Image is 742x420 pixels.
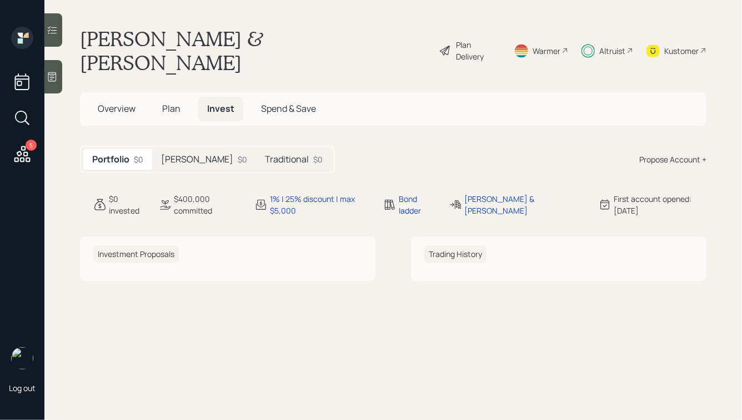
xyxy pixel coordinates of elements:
div: $0 [134,154,143,165]
h6: Trading History [424,245,487,264]
img: hunter_neumayer.jpg [11,347,33,369]
div: First account opened: [DATE] [614,193,706,216]
span: Invest [207,102,234,115]
div: 5 [26,140,37,151]
div: $400,000 committed [174,193,241,216]
div: Propose Account + [639,154,706,165]
div: Bond ladder [399,193,435,216]
span: Plan [162,102,181,115]
div: [PERSON_NAME] & [PERSON_NAME] [464,193,585,216]
h5: Traditional [265,154,309,165]
span: Overview [98,102,136,115]
h5: [PERSON_NAME] [161,154,233,165]
div: Warmer [533,45,560,57]
h1: [PERSON_NAME] & [PERSON_NAME] [80,27,430,75]
div: Altruist [599,45,625,57]
div: Plan Delivery [457,39,500,62]
div: Log out [9,383,36,393]
span: Spend & Save [261,102,316,115]
div: $0 invested [109,193,145,216]
h5: Portfolio [92,154,129,165]
div: $0 [313,154,323,165]
div: Kustomer [664,45,699,57]
div: $0 [238,154,247,165]
h6: Investment Proposals [93,245,179,264]
div: 1% | 25% discount | max $5,000 [270,193,370,216]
